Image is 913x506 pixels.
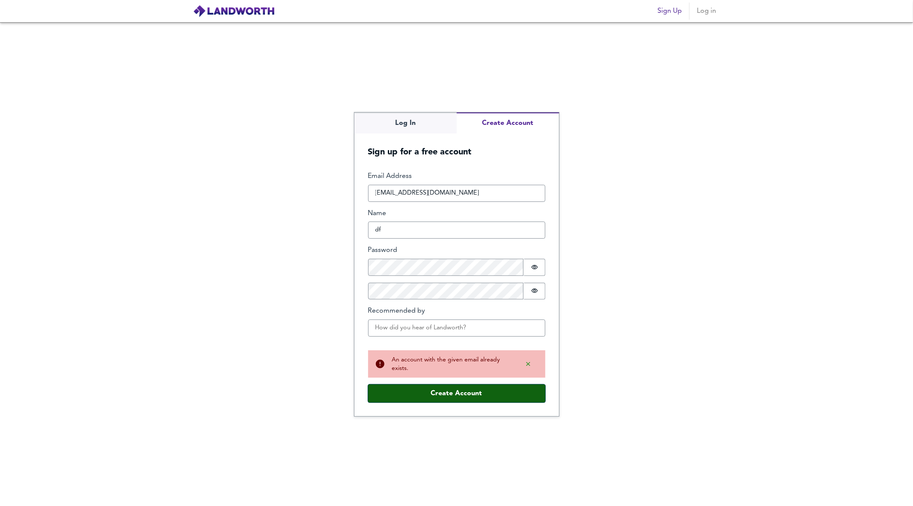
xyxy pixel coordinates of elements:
[693,3,720,20] button: Log in
[654,3,686,20] button: Sign Up
[368,306,545,316] label: Recommended by
[524,283,545,300] button: Show password
[368,185,545,202] input: How can we reach you?
[193,5,275,18] img: logo
[368,320,545,337] input: How did you hear of Landworth?
[368,246,545,255] label: Password
[658,5,682,17] span: Sign Up
[354,112,457,133] button: Log In
[518,357,538,371] button: Dismiss alert
[368,385,545,402] button: Create Account
[457,112,559,133] button: Create Account
[368,172,545,181] label: Email Address
[524,259,545,276] button: Show password
[368,222,545,239] input: What should we call you?
[368,209,545,219] label: Name
[696,5,717,17] span: Log in
[354,133,559,158] h5: Sign up for a free account
[392,355,511,373] div: An account with the given email already exists.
